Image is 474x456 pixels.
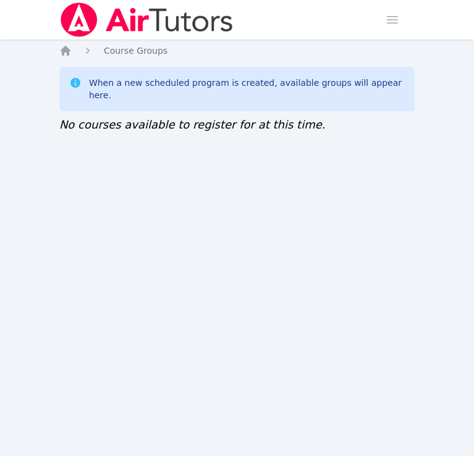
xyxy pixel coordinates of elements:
[104,44,167,57] a: Course Groups
[59,2,234,37] img: Air Tutors
[59,44,415,57] nav: Breadcrumb
[89,77,405,101] div: When a new scheduled program is created, available groups will appear here.
[104,46,167,56] span: Course Groups
[59,118,326,131] span: No courses available to register for at this time.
